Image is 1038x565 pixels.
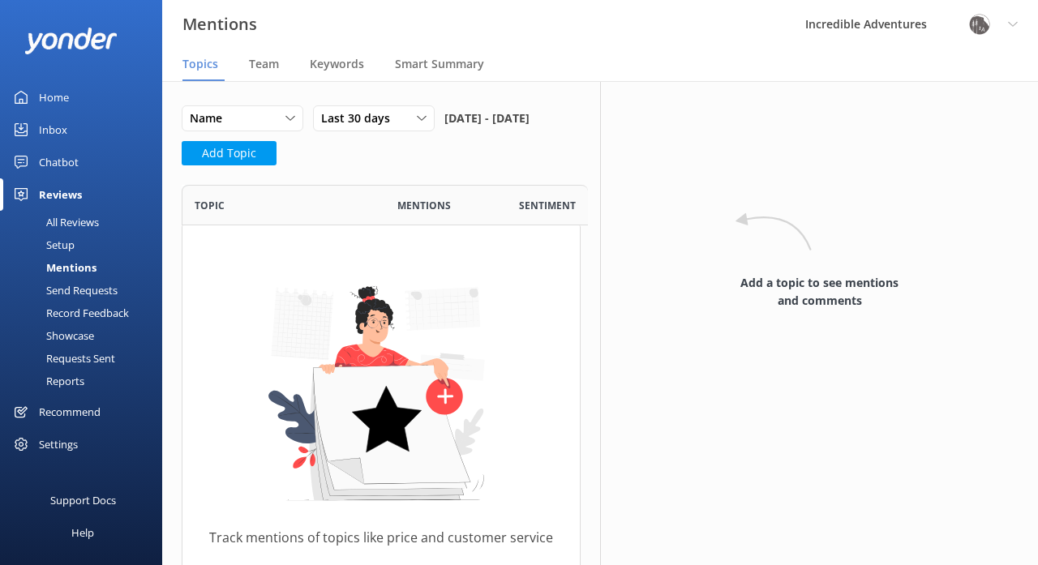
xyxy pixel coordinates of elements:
[39,396,101,428] div: Recommend
[195,198,225,213] span: Topic
[10,347,162,370] a: Requests Sent
[444,105,530,131] span: [DATE] - [DATE]
[71,516,94,549] div: Help
[310,56,364,72] span: Keywords
[395,56,484,72] span: Smart Summary
[10,324,162,347] a: Showcase
[10,279,162,302] a: Send Requests
[519,198,576,213] span: Sentiment
[249,56,279,72] span: Team
[39,146,79,178] div: Chatbot
[182,56,218,72] span: Topics
[182,11,257,37] h3: Mentions
[39,178,82,211] div: Reviews
[182,141,277,165] button: Add Topic
[39,113,67,146] div: Inbox
[39,81,69,113] div: Home
[10,302,162,324] a: Record Feedback
[10,233,162,256] a: Setup
[10,324,94,347] div: Showcase
[10,302,129,324] div: Record Feedback
[10,256,97,279] div: Mentions
[10,211,162,233] a: All Reviews
[397,198,451,213] span: Mentions
[209,527,553,549] p: Track mentions of topics like price and customer service
[10,347,115,370] div: Requests Sent
[24,28,118,54] img: yonder-white-logo.png
[50,484,116,516] div: Support Docs
[39,428,78,460] div: Settings
[10,256,162,279] a: Mentions
[10,279,118,302] div: Send Requests
[10,233,75,256] div: Setup
[10,211,99,233] div: All Reviews
[10,370,84,392] div: Reports
[967,12,992,36] img: 834-1758036015.png
[10,370,162,392] a: Reports
[190,109,232,127] span: Name
[321,109,400,127] span: Last 30 days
